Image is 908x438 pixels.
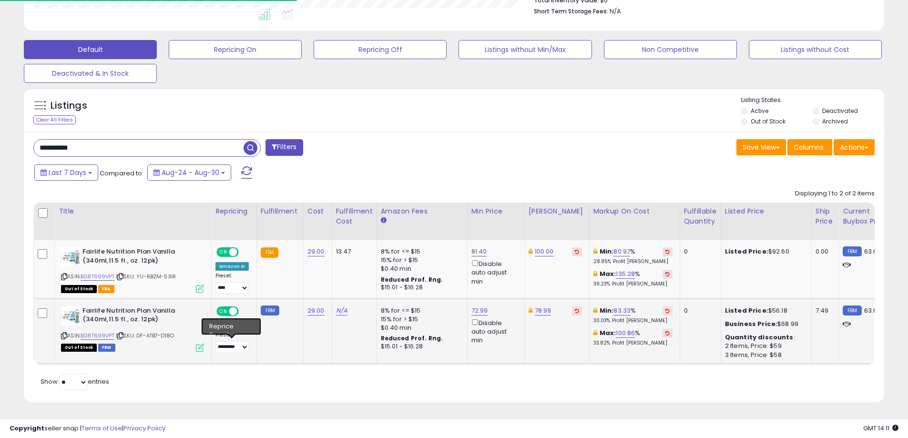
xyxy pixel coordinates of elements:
div: [PERSON_NAME] [529,206,585,216]
div: Current Buybox Price [843,206,892,226]
small: FBM [843,246,861,256]
div: Preset: [215,273,249,294]
span: OFF [237,307,253,315]
img: 41rCPMMg2IL._SL40_.jpg [61,247,80,266]
div: 0.00 [816,247,831,256]
div: Min Price [471,206,520,216]
b: Listed Price: [725,247,768,256]
a: 78.99 [535,306,551,316]
div: % [593,306,673,324]
div: 15% for > $15 [381,315,460,324]
div: 8% for <= $15 [381,306,460,315]
span: OFF [237,248,253,256]
a: B08T699VPT [81,273,114,281]
span: 63.67 [864,247,881,256]
a: Privacy Policy [123,424,165,433]
div: Displaying 1 to 2 of 2 items [795,189,875,198]
a: B08T699VPT [81,332,114,340]
strong: Copyright [10,424,44,433]
div: Fulfillable Quantity [684,206,717,226]
p: 39.23% Profit [PERSON_NAME] [593,281,673,287]
small: FBM [843,306,861,316]
span: FBA [98,285,114,293]
a: 81.40 [471,247,487,256]
p: 28.85% Profit [PERSON_NAME] [593,258,673,265]
div: Disable auto adjust min [471,258,517,286]
i: Revert to store-level Dynamic Max Price [575,308,579,313]
b: Business Price: [725,319,777,328]
div: 13.47 [336,247,369,256]
div: : [725,333,804,342]
div: ASIN: [61,247,204,292]
div: Markup on Cost [593,206,676,216]
a: 135.28 [616,269,635,279]
div: $15.01 - $16.28 [381,284,460,292]
div: 0 [684,247,714,256]
a: 29.00 [307,247,325,256]
span: ON [217,307,229,315]
b: Fairlife Nutrition Plan Vanilla (340ml,11.5 fl., oz. 12pk) [82,306,198,326]
i: Revert to store-level Max Markup [665,331,670,336]
a: 100.86 [616,328,635,338]
b: Quantity discounts [725,333,794,342]
p: 33.82% Profit [PERSON_NAME] [593,340,673,346]
small: FBM [261,306,279,316]
a: Terms of Use [82,424,122,433]
span: All listings that are currently out of stock and unavailable for purchase on Amazon [61,285,97,293]
div: 15% for > $15 [381,256,460,265]
div: 8% for <= $15 [381,247,460,256]
div: Win BuyBox [215,321,249,330]
b: Min: [600,306,614,315]
div: Preset: [215,332,249,353]
span: FBM [98,344,115,352]
div: $68.99 [725,320,804,328]
b: Fairlife Nutrition Plan Vanilla (340ml,11.5 fl., oz. 12pk) [82,247,198,267]
span: 2025-09-7 14:11 GMT [863,424,898,433]
b: Listed Price: [725,306,768,315]
a: 100.00 [535,247,554,256]
th: The percentage added to the cost of goods (COGS) that forms the calculator for Min & Max prices. [589,203,680,240]
i: This overrides the store level Dynamic Max Price for this listing [529,307,532,314]
div: ASIN: [61,306,204,351]
a: 29.00 [307,306,325,316]
small: FBA [261,247,278,258]
a: 80.97 [613,247,630,256]
div: Amazon AI [215,262,249,271]
span: All listings that are currently out of stock and unavailable for purchase on Amazon [61,344,97,352]
a: 72.99 [471,306,488,316]
div: 0 [684,306,714,315]
div: Amazon Fees [381,206,463,216]
div: $56.18 [725,306,804,315]
i: This overrides the store level min markup for this listing [593,307,597,314]
p: 30.03% Profit [PERSON_NAME] [593,317,673,324]
div: Title [59,206,207,216]
div: $15.01 - $16.28 [381,343,460,351]
div: Ship Price [816,206,835,226]
div: $92.60 [725,247,804,256]
div: seller snap | | [10,424,165,433]
b: Max: [600,328,616,337]
b: Reduced Prof. Rng. [381,334,443,342]
span: 63.67 [864,306,881,315]
div: 2 Items, Price: $59 [725,342,804,350]
div: Cost [307,206,328,216]
div: Listed Price [725,206,807,216]
div: Disable auto adjust min [471,317,517,345]
div: $0.40 min [381,265,460,273]
div: 7.49 [816,306,831,315]
a: N/A [336,306,347,316]
small: Amazon Fees. [381,216,387,225]
span: | SKU: DF-ATB7-D18O [116,332,174,339]
b: Max: [600,269,616,278]
div: Fulfillment [261,206,299,216]
a: 83.33 [613,306,631,316]
div: 3 Items, Price: $58 [725,351,804,359]
span: Show: entries [41,377,109,386]
span: | SKU: YU-RB2M-53IR [116,273,176,280]
div: $0.40 min [381,324,460,332]
b: Min: [600,247,614,256]
div: % [593,329,673,346]
i: Revert to store-level Min Markup [665,308,670,313]
div: Repricing [215,206,253,216]
div: Fulfillment Cost [336,206,373,226]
